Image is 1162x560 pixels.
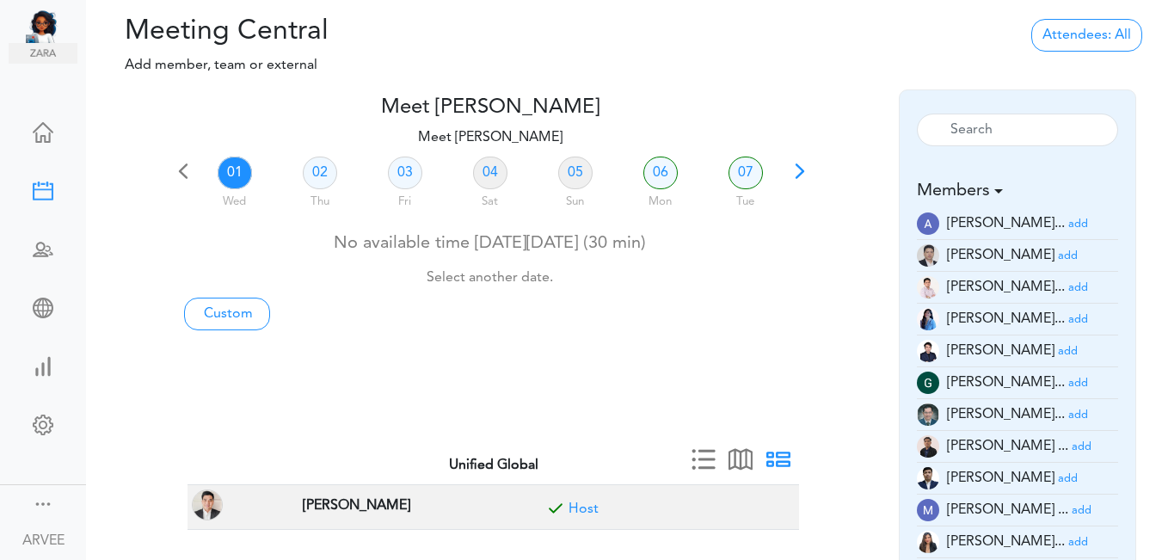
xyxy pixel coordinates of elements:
small: add [1068,378,1088,389]
li: Tax Manager (a.banaga@unified-accounting.com) [917,208,1119,240]
li: Tax Supervisor (am.latonio@unified-accounting.com) [917,272,1119,304]
img: ARVEE FLORES(a.flores@unified-accounting.com, TAX PARTNER at Corona, CA, USA) [192,489,223,520]
div: Sat [449,187,531,211]
img: 9k= [917,435,939,458]
small: add [1072,505,1091,516]
small: add [1072,441,1091,452]
a: add [1068,408,1088,422]
small: add [1068,537,1088,548]
input: Search [917,114,1119,146]
small: Select another date. [427,271,553,285]
small: add [1058,473,1078,484]
li: Tax Accountant (mc.cabasan@unified-accounting.com) [917,526,1119,558]
small: add [1068,314,1088,325]
small: add [1058,250,1078,262]
li: Tax Manager (c.madayag@unified-accounting.com) [917,304,1119,335]
a: 01 [218,157,252,189]
img: Z [917,276,939,298]
small: add [1068,218,1088,230]
a: 05 [558,157,593,189]
span: [PERSON_NAME] ... [947,503,1068,517]
span: [PERSON_NAME] [947,471,1054,485]
a: add [1058,344,1078,358]
a: add [1068,280,1088,294]
span: [PERSON_NAME]... [947,376,1065,390]
h5: Members [917,181,1119,201]
small: add [1058,346,1078,357]
img: oYmRaigo6CGHQoVEE68UKaYmSv3mcdPtBqv6mR0IswoELyKVAGpf2awGYjY1lJF3I6BneypHs55I8hk2WCirnQq9SYxiZpiWh... [917,467,939,489]
li: Tax Admin (i.herrera@unified-accounting.com) [917,399,1119,431]
span: [PERSON_NAME]... [947,312,1065,326]
a: 04 [473,157,507,189]
p: Meet [PERSON_NAME] [171,127,808,148]
span: [PERSON_NAME] ... [947,440,1068,453]
span: [PERSON_NAME]... [947,408,1065,422]
div: ARVEE [22,531,65,551]
a: 03 [388,157,422,189]
span: [PERSON_NAME]... [947,535,1065,549]
img: 2Q== [917,308,939,330]
img: Unified Global - Powered by TEAMCAL AI [26,9,77,43]
li: Tax Advisor (mc.talley@unified-accounting.com) [917,495,1119,526]
p: Add member, team or external [99,55,432,76]
div: Home [9,122,77,139]
img: wOzMUeZp9uVEwAAAABJRU5ErkJggg== [917,499,939,521]
img: t+ebP8ENxXARE3R9ZYAAAAASUVORK5CYII= [917,531,939,553]
div: Tue [704,187,786,211]
a: add [1068,376,1088,390]
a: Included for meeting [569,502,599,516]
li: Tax Manager (g.magsino@unified-accounting.com) [917,367,1119,399]
a: add [1072,440,1091,453]
h2: Meeting Central [99,15,432,48]
span: No available time [DATE][DATE] (30 min) [334,235,646,286]
img: 9k= [917,244,939,267]
div: View Insights [9,356,77,373]
h4: Meet [PERSON_NAME] [171,95,808,120]
img: 2Q== [917,403,939,426]
span: Included for meeting [543,500,569,526]
div: Sun [534,187,616,211]
a: 02 [303,157,337,189]
div: Show menu and text [33,494,53,511]
div: Create Meeting [9,181,77,198]
a: 07 [729,157,763,189]
div: Thu [279,187,360,211]
a: add [1068,217,1088,231]
li: Partner (justine.tala@unifiedglobalph.com) [917,463,1119,495]
span: [PERSON_NAME]... [947,217,1065,231]
span: TAX PARTNER at Corona, CA, USA [298,492,415,517]
strong: [PERSON_NAME] [303,499,410,513]
img: wEqpdqGJg0NqAAAAABJRU5ErkJggg== [917,372,939,394]
a: ARVEE [2,520,84,558]
span: [PERSON_NAME] [947,249,1054,262]
a: add [1068,312,1088,326]
a: Change side menu [33,494,53,518]
li: Tax Admin (e.dayan@unified-accounting.com) [917,335,1119,367]
a: add [1058,249,1078,262]
div: Wed [194,187,275,211]
img: zara.png [9,43,77,64]
span: Previous 7 days [171,165,195,189]
span: [PERSON_NAME]... [947,280,1065,294]
a: add [1068,535,1088,549]
div: Schedule Team Meeting [9,239,77,256]
a: add [1072,503,1091,517]
span: [PERSON_NAME] [947,344,1054,358]
small: add [1068,282,1088,293]
span: Next 7 days [788,165,812,189]
a: Custom [184,298,270,330]
div: Fri [364,187,446,211]
li: Tax Manager (jm.atienza@unified-accounting.com) [917,431,1119,463]
img: Z [917,340,939,362]
div: Change Settings [9,415,77,432]
strong: Unified Global [449,458,538,472]
a: Change Settings [9,406,77,447]
a: add [1058,471,1078,485]
div: Share Meeting Link [9,298,77,315]
a: Attendees: All [1031,19,1142,52]
small: add [1068,409,1088,421]
li: Tax Supervisor (a.millos@unified-accounting.com) [917,240,1119,272]
img: E70kTnhEtDRAIGhEjAgBAJGBAiAQNCJGBAiAQMCJGAASESMCBEAgaESMCAEAkYECIBA0IkYECIBAwIkYABIRIwIEQCBoRIwIA... [917,212,939,235]
div: Mon [619,187,701,211]
a: 06 [643,157,678,189]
